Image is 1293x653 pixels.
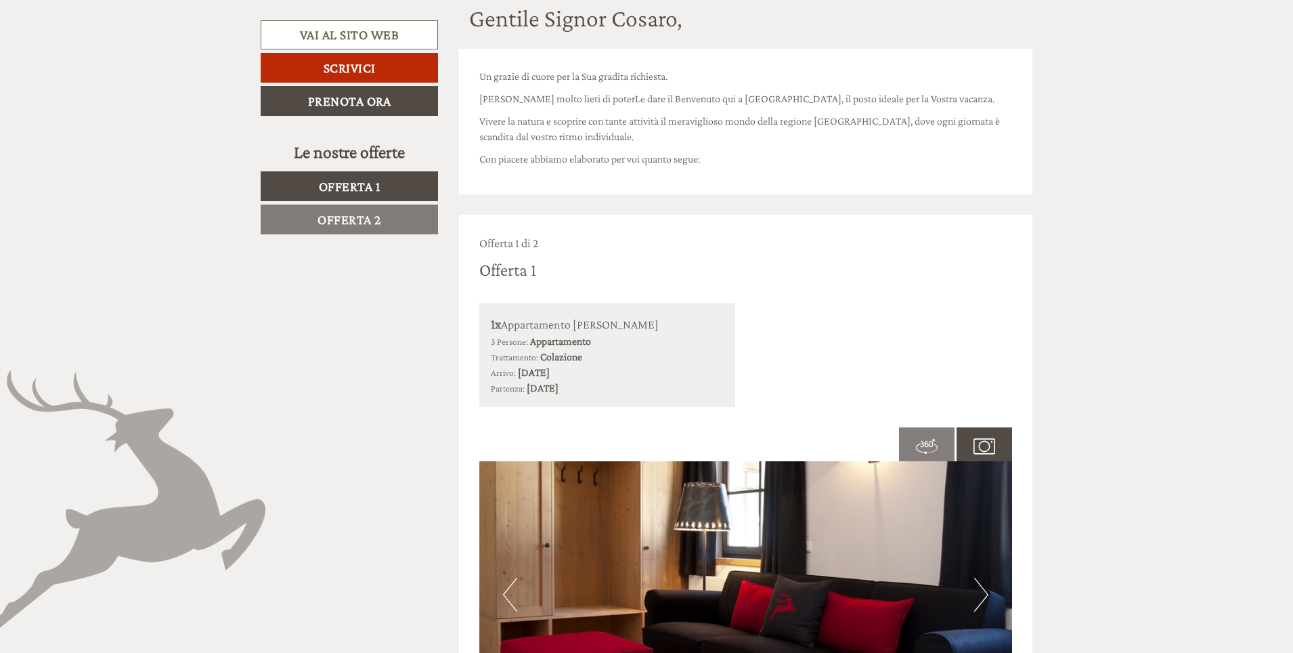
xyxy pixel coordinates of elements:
[10,37,187,78] div: Buon giorno, come possiamo aiutarla?
[974,578,988,612] button: Next
[479,114,1013,145] p: Vivere la natura e scoprire con tante attività il meraviglioso mondo della regione [GEOGRAPHIC_DA...
[479,257,536,282] div: Offerta 1
[503,578,517,612] button: Previous
[261,20,438,49] a: Vai al sito web
[973,436,995,457] img: camera.svg
[479,236,538,250] span: Offerta 1 di 2
[317,212,381,227] span: Offerta 2
[530,335,591,347] b: Appartamento
[237,10,297,33] div: martedì
[261,53,438,83] a: Scrivici
[491,337,528,347] small: 3 Persone:
[916,436,938,457] img: 360-grad.svg
[527,382,558,394] b: [DATE]
[479,69,1013,85] p: Un grazie di cuore per la Sua gradita richiesta.
[491,352,538,362] small: Trattamento:
[491,314,724,334] div: Appartamento [PERSON_NAME]
[518,366,550,378] b: [DATE]
[319,179,380,194] span: Offerta 1
[491,316,501,331] b: 1x
[261,86,438,116] a: Prenota ora
[20,66,180,75] small: 13:27
[491,383,525,394] small: Partenza:
[261,140,438,165] div: Le nostre offerte
[479,152,1013,167] p: Con piacere abbiamo elaborato per voi quanto segue:
[469,5,682,33] h1: Gentile Signor Cosaro,
[479,91,1013,107] p: [PERSON_NAME] molto lieti di poterLe dare il Benvenuto qui a [GEOGRAPHIC_DATA], il posto ideale p...
[458,351,534,381] button: Invia
[540,351,582,362] b: Colazione
[20,39,180,50] div: Zin Senfter Residence
[491,368,516,378] small: Arrivo:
